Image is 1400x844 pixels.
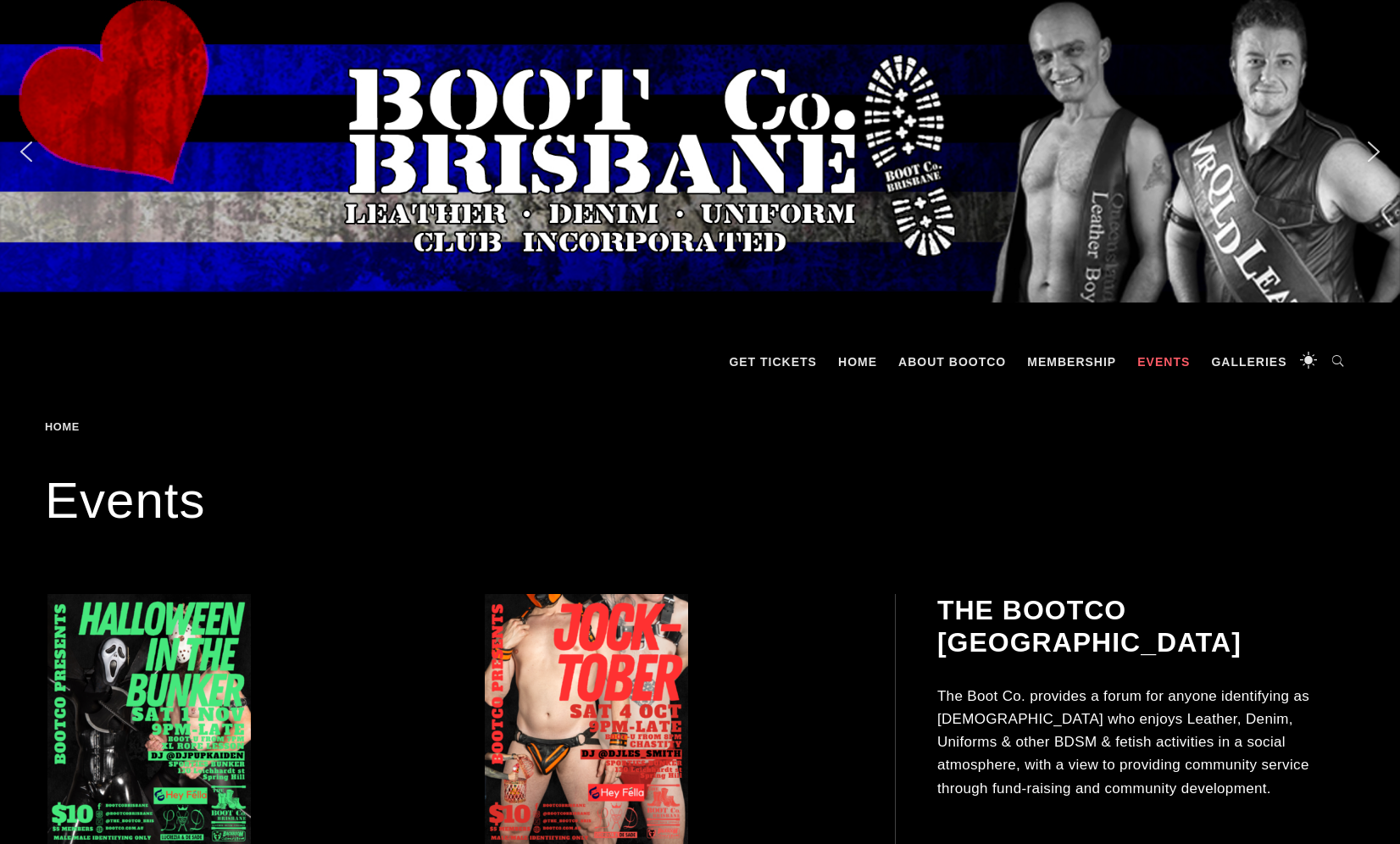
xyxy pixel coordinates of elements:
img: previous arrow [13,138,40,165]
h1: Events [45,467,1355,535]
a: Events [1129,336,1198,387]
a: About BootCo [890,336,1014,387]
a: Galleries [1203,336,1295,387]
a: GET TICKETS [720,336,825,387]
h2: The BootCo [GEOGRAPHIC_DATA] [937,594,1353,659]
a: Home [830,336,886,387]
p: The Boot Co. provides a forum for anyone identifying as [DEMOGRAPHIC_DATA] who enjoys Leather, De... [937,685,1353,800]
div: Breadcrumbs [45,421,157,433]
a: Home [45,420,86,433]
a: Membership [1019,336,1125,387]
img: next arrow [1360,138,1387,165]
